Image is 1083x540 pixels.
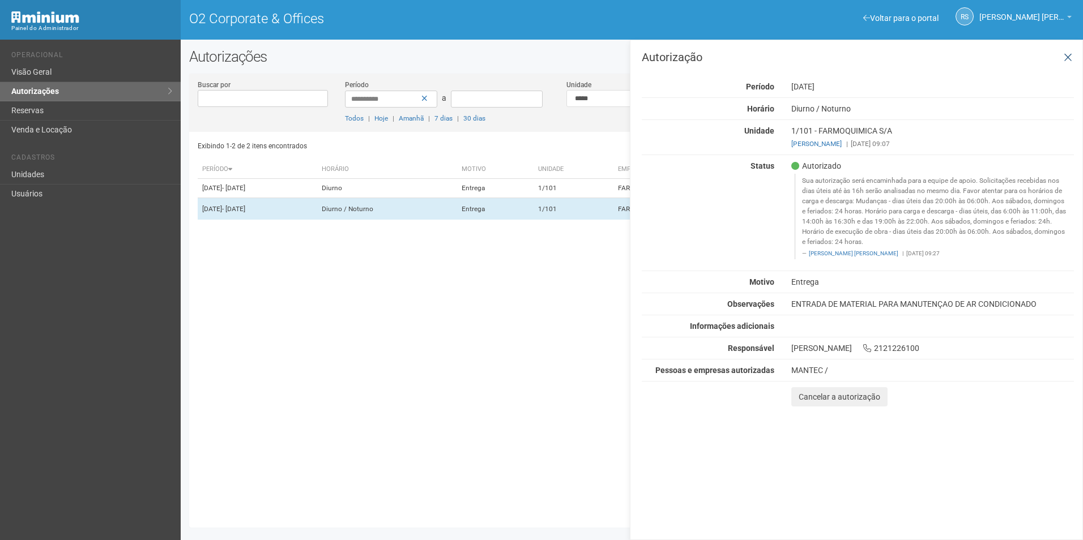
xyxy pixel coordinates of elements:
a: 7 dias [434,114,453,122]
a: Voltar para o portal [863,14,939,23]
div: ENTRADA DE MATERIAL PARA MANUTENÇAO DE AR CONDICIONADO [783,299,1082,309]
th: Período [198,160,318,179]
a: 30 dias [463,114,485,122]
div: Entrega [783,277,1082,287]
td: Diurno [317,179,457,198]
img: Minium [11,11,79,23]
footer: [DATE] 09:27 [802,250,1068,258]
th: Empresa [613,160,778,179]
li: Operacional [11,51,172,63]
strong: Observações [727,299,774,308]
span: Rayssa Soares Ribeiro [979,2,1064,22]
li: Cadastros [11,153,172,165]
td: Entrega [457,179,534,198]
strong: Unidade [744,126,774,135]
span: | [368,114,370,122]
td: [DATE] [198,179,318,198]
strong: Horário [747,104,774,113]
label: Período [345,80,369,90]
span: - [DATE] [222,184,245,192]
h1: O2 Corporate & Offices [189,11,624,26]
div: MANTEC / [791,365,1074,375]
strong: Pessoas e empresas autorizadas [655,366,774,375]
div: [PERSON_NAME] 2121226100 [783,343,1082,353]
td: FARMOQUIMICA S/A [613,179,778,198]
a: [PERSON_NAME] [PERSON_NAME] [809,250,898,256]
span: | [846,140,848,148]
a: [PERSON_NAME] [PERSON_NAME] [979,14,1072,23]
div: 1/101 - FARMOQUIMICA S/A [783,126,1082,149]
div: [DATE] [783,82,1082,92]
div: Painel do Administrador [11,23,172,33]
div: Exibindo 1-2 de 2 itens encontrados [198,138,628,155]
span: a [442,93,446,102]
span: Autorizado [791,161,841,171]
td: 1/101 [534,179,613,198]
td: Diurno / Noturno [317,198,457,220]
span: | [902,250,903,256]
strong: Informações adicionais [690,322,774,331]
div: Diurno / Noturno [783,104,1082,114]
blockquote: Sua autorização será encaminhada para a equipe de apoio. Solicitações recebidas nos dias úteis at... [794,174,1074,259]
th: Horário [317,160,457,179]
a: RS [956,7,974,25]
td: [DATE] [198,198,318,220]
a: Hoje [374,114,388,122]
button: Cancelar a autorização [791,387,888,406]
label: Unidade [566,80,591,90]
div: [DATE] 09:07 [791,139,1074,149]
span: | [457,114,459,122]
span: | [393,114,394,122]
a: Amanhã [399,114,424,122]
td: Entrega [457,198,534,220]
label: Buscar por [198,80,231,90]
td: FARMOQUIMICA S/A [613,198,778,220]
strong: Status [751,161,774,170]
h3: Autorização [642,52,1074,63]
strong: Período [746,82,774,91]
span: - [DATE] [222,205,245,213]
th: Unidade [534,160,613,179]
td: 1/101 [534,198,613,220]
h2: Autorizações [189,48,1075,65]
a: [PERSON_NAME] [791,140,842,148]
strong: Responsável [728,344,774,353]
th: Motivo [457,160,534,179]
a: Todos [345,114,364,122]
span: | [428,114,430,122]
strong: Motivo [749,277,774,286]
